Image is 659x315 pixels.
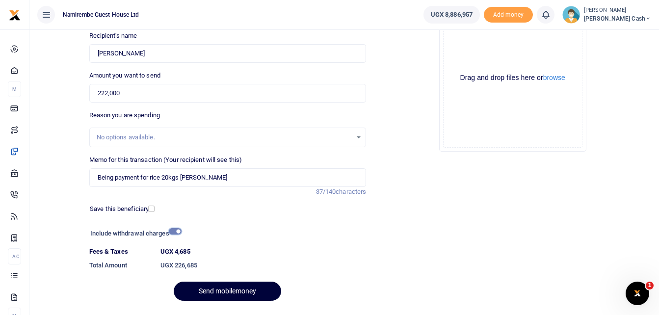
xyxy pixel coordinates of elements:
[59,10,143,19] span: Namirembe Guest House Ltd
[423,6,480,24] a: UGX 8,886,957
[626,282,649,305] iframe: Intercom live chat
[90,230,177,237] h6: Include withdrawal charges
[646,282,654,289] span: 1
[8,81,21,97] li: M
[316,188,336,195] span: 37/140
[9,9,21,21] img: logo-small
[543,74,565,81] button: browse
[444,73,582,82] div: Drag and drop files here or
[89,168,367,187] input: Enter extra information
[89,44,367,63] input: Loading name...
[174,282,281,301] button: Send mobilemoney
[484,7,533,23] li: Toup your wallet
[420,6,484,24] li: Wallet ballance
[584,6,651,15] small: [PERSON_NAME]
[484,10,533,18] a: Add money
[584,14,651,23] span: [PERSON_NAME] Cash
[484,7,533,23] span: Add money
[90,204,149,214] label: Save this beneficiary
[160,247,190,257] label: UGX 4,685
[89,31,137,41] label: Recipient's name
[89,110,160,120] label: Reason you are spending
[97,132,352,142] div: No options available.
[89,262,153,269] h6: Total Amount
[160,262,367,269] h6: UGX 226,685
[562,6,651,24] a: profile-user [PERSON_NAME] [PERSON_NAME] Cash
[8,248,21,264] li: Ac
[431,10,473,20] span: UGX 8,886,957
[85,247,157,257] dt: Fees & Taxes
[9,11,21,18] a: logo-small logo-large logo-large
[439,4,586,152] div: File Uploader
[336,188,366,195] span: characters
[89,71,160,80] label: Amount you want to send
[562,6,580,24] img: profile-user
[89,84,367,103] input: UGX
[89,155,242,165] label: Memo for this transaction (Your recipient will see this)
